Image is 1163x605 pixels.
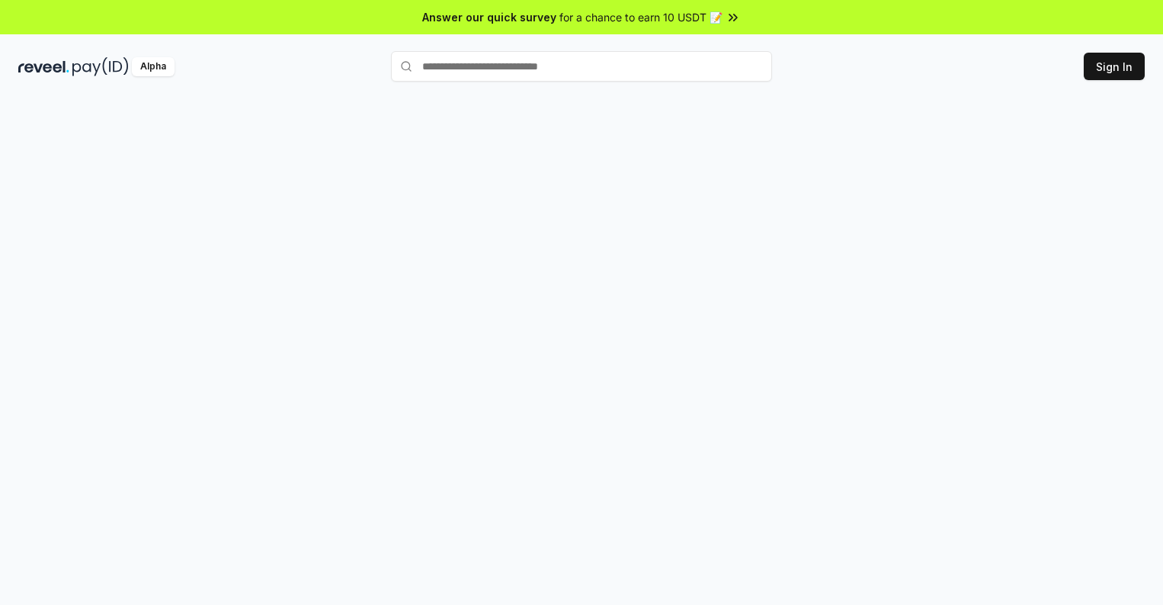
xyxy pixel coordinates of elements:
[132,57,175,76] div: Alpha
[559,9,722,25] span: for a chance to earn 10 USDT 📝
[18,57,69,76] img: reveel_dark
[422,9,556,25] span: Answer our quick survey
[72,57,129,76] img: pay_id
[1084,53,1145,80] button: Sign In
